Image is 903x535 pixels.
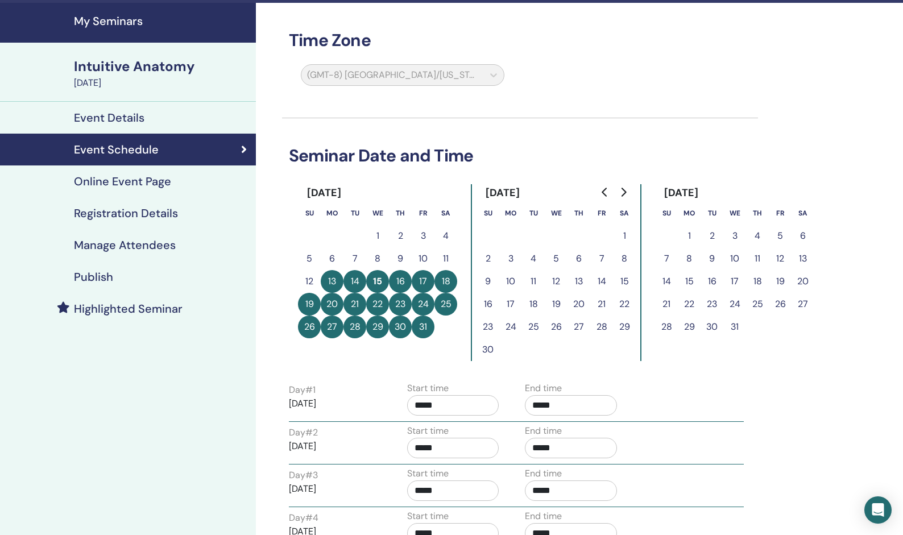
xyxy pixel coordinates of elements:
[522,247,545,270] button: 4
[864,496,892,524] div: Open Intercom Messenger
[412,247,434,270] button: 10
[792,293,814,316] button: 27
[613,316,636,338] button: 29
[568,316,590,338] button: 27
[499,293,522,316] button: 17
[477,270,499,293] button: 9
[590,316,613,338] button: 28
[792,225,814,247] button: 6
[568,247,590,270] button: 6
[321,270,343,293] button: 13
[366,293,389,316] button: 22
[723,202,746,225] th: Wednesday
[412,293,434,316] button: 24
[499,202,522,225] th: Monday
[343,293,366,316] button: 21
[525,381,562,395] label: End time
[343,247,366,270] button: 7
[74,76,249,90] div: [DATE]
[678,202,701,225] th: Monday
[723,316,746,338] button: 31
[343,202,366,225] th: Tuesday
[613,293,636,316] button: 22
[746,270,769,293] button: 18
[614,181,632,204] button: Go to next month
[298,293,321,316] button: 19
[613,270,636,293] button: 15
[678,316,701,338] button: 29
[282,146,758,166] h3: Seminar Date and Time
[366,202,389,225] th: Wednesday
[590,293,613,316] button: 21
[412,270,434,293] button: 17
[678,247,701,270] button: 8
[613,225,636,247] button: 1
[321,293,343,316] button: 20
[343,316,366,338] button: 28
[499,316,522,338] button: 24
[74,143,159,156] h4: Event Schedule
[366,225,389,247] button: 1
[701,270,723,293] button: 16
[499,247,522,270] button: 3
[298,202,321,225] th: Sunday
[596,181,614,204] button: Go to previous month
[655,316,678,338] button: 28
[74,14,249,28] h4: My Seminars
[289,383,316,397] label: Day # 1
[522,270,545,293] button: 11
[434,270,457,293] button: 18
[477,293,499,316] button: 16
[769,202,792,225] th: Friday
[74,175,171,188] h4: Online Event Page
[769,293,792,316] button: 26
[412,202,434,225] th: Friday
[590,270,613,293] button: 14
[545,202,568,225] th: Wednesday
[723,270,746,293] button: 17
[678,270,701,293] button: 15
[434,225,457,247] button: 4
[522,293,545,316] button: 18
[723,293,746,316] button: 24
[477,184,529,202] div: [DATE]
[298,270,321,293] button: 12
[366,247,389,270] button: 8
[289,397,381,410] p: [DATE]
[678,225,701,247] button: 1
[298,247,321,270] button: 5
[655,293,678,316] button: 21
[655,270,678,293] button: 14
[545,247,568,270] button: 5
[389,293,412,316] button: 23
[321,247,343,270] button: 6
[545,316,568,338] button: 26
[769,225,792,247] button: 5
[366,270,389,293] button: 15
[769,270,792,293] button: 19
[389,225,412,247] button: 2
[407,467,449,480] label: Start time
[792,202,814,225] th: Saturday
[389,247,412,270] button: 9
[389,202,412,225] th: Thursday
[613,247,636,270] button: 8
[434,202,457,225] th: Saturday
[434,247,457,270] button: 11
[477,202,499,225] th: Sunday
[477,316,499,338] button: 23
[792,270,814,293] button: 20
[655,202,678,225] th: Sunday
[434,293,457,316] button: 25
[655,247,678,270] button: 7
[568,293,590,316] button: 20
[74,270,113,284] h4: Publish
[590,247,613,270] button: 7
[746,202,769,225] th: Thursday
[477,247,499,270] button: 2
[522,316,545,338] button: 25
[723,247,746,270] button: 10
[321,202,343,225] th: Monday
[477,338,499,361] button: 30
[568,202,590,225] th: Thursday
